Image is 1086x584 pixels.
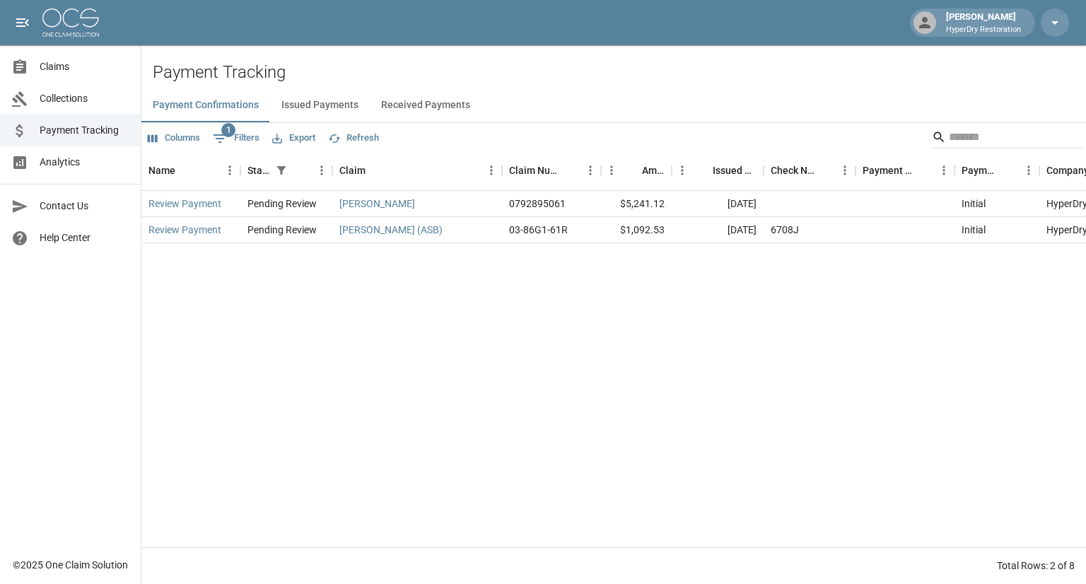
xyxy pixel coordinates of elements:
[962,223,986,237] div: Initial
[219,160,240,181] button: Menu
[144,127,204,149] button: Select columns
[863,151,913,190] div: Payment Method
[560,160,580,180] button: Sort
[247,223,317,237] div: Pending Review
[672,191,764,217] div: [DATE]
[601,191,672,217] div: $5,241.12
[40,199,129,214] span: Contact Us
[40,155,129,170] span: Analytics
[509,151,560,190] div: Claim Number
[672,151,764,190] div: Issued Date
[148,151,175,190] div: Name
[339,197,415,211] a: [PERSON_NAME]
[325,127,383,149] button: Refresh
[209,127,263,150] button: Show filters
[672,217,764,243] div: [DATE]
[1018,160,1039,181] button: Menu
[998,160,1018,180] button: Sort
[580,160,601,181] button: Menu
[601,160,622,181] button: Menu
[997,559,1075,573] div: Total Rows: 2 of 8
[339,151,366,190] div: Claim
[332,151,502,190] div: Claim
[366,160,385,180] button: Sort
[40,91,129,106] span: Collections
[221,123,235,137] span: 1
[913,160,933,180] button: Sort
[13,558,128,572] div: © 2025 One Claim Solution
[946,24,1021,36] p: HyperDry Restoration
[141,151,240,190] div: Name
[40,123,129,138] span: Payment Tracking
[269,127,319,149] button: Export
[856,151,954,190] div: Payment Method
[693,160,713,180] button: Sort
[814,160,834,180] button: Sort
[247,151,271,190] div: Status
[502,151,601,190] div: Claim Number
[148,223,221,237] a: Review Payment
[601,151,672,190] div: Amount
[962,151,998,190] div: Payment Type
[270,88,370,122] button: Issued Payments
[291,160,311,180] button: Sort
[509,223,568,237] div: 03-86G1-61R
[509,197,566,211] div: 0792895061
[339,223,443,237] a: [PERSON_NAME] (ASB)
[954,151,1039,190] div: Payment Type
[622,160,642,180] button: Sort
[834,160,856,181] button: Menu
[642,151,665,190] div: Amount
[247,197,317,211] div: Pending Review
[141,88,270,122] button: Payment Confirmations
[271,160,291,180] button: Show filters
[933,160,954,181] button: Menu
[962,197,986,211] div: Initial
[932,126,1083,151] div: Search
[370,88,481,122] button: Received Payments
[8,8,37,37] button: open drawer
[672,160,693,181] button: Menu
[311,160,332,181] button: Menu
[240,151,332,190] div: Status
[175,160,195,180] button: Sort
[271,160,291,180] div: 1 active filter
[40,59,129,74] span: Claims
[940,10,1027,35] div: [PERSON_NAME]
[141,88,1086,122] div: dynamic tabs
[601,217,672,243] div: $1,092.53
[481,160,502,181] button: Menu
[40,230,129,245] span: Help Center
[148,197,221,211] a: Review Payment
[153,62,1086,83] h2: Payment Tracking
[771,151,814,190] div: Check Number
[764,151,856,190] div: Check Number
[771,223,799,237] div: 6708J
[42,8,99,37] img: ocs-logo-white-transparent.png
[713,151,757,190] div: Issued Date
